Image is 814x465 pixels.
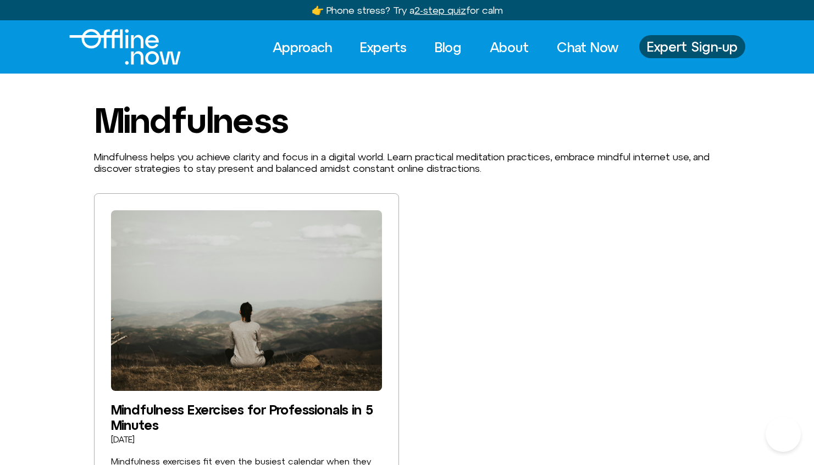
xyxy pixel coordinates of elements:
h1: Mindfulness [94,101,721,139]
p: Mindfulness helps you achieve clarity and focus in a digital world. Learn practical meditation pr... [94,151,721,175]
img: offline.now [69,29,181,65]
a: About [480,35,539,59]
a: Chat Now [547,35,628,59]
nav: Menu [263,35,628,59]
a: Approach [263,35,342,59]
span: Expert Sign-up [647,40,738,54]
a: Blog [425,35,472,59]
div: Logo [69,29,162,65]
a: [DATE] [111,435,135,445]
time: [DATE] [111,435,135,444]
a: Experts [350,35,417,59]
iframe: Botpress [766,417,801,452]
u: 2-step quiz [414,4,466,16]
a: Mindfulness Exercises for Professionals in 5 Minutes [111,402,373,433]
a: Expert Sign-up [639,35,745,58]
a: 👉 Phone stress? Try a2-step quizfor calm [312,4,503,16]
